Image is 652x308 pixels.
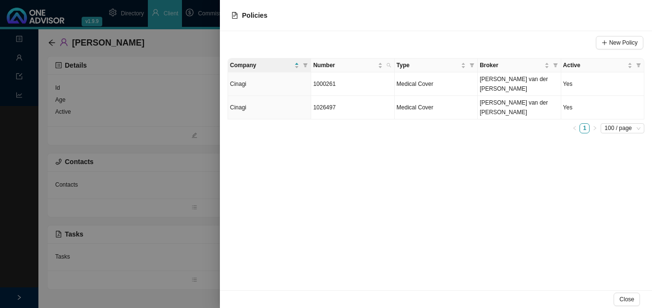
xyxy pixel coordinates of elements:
span: [PERSON_NAME] van der [PERSON_NAME] [480,99,548,116]
th: Active [561,59,644,72]
span: Medical Cover [397,104,434,111]
span: Number [313,60,375,70]
td: Yes [561,96,644,119]
span: filter [553,63,558,68]
th: Type [395,59,478,72]
button: Close [614,293,640,306]
a: 1 [580,124,589,133]
span: filter [470,63,474,68]
span: New Policy [609,38,638,47]
span: plus [602,40,607,46]
span: Medical Cover [397,81,434,87]
span: 100 / page [604,124,640,133]
button: left [569,123,580,133]
span: filter [303,63,308,68]
td: Yes [561,72,644,96]
li: 1 [580,123,590,133]
div: Page Size [601,123,644,133]
span: Broker [480,60,542,70]
th: Number [311,59,394,72]
th: Broker [478,59,561,72]
button: New Policy [596,36,643,49]
span: file-text [231,12,238,19]
span: filter [636,63,641,68]
span: Company [230,60,292,70]
span: [PERSON_NAME] van der [PERSON_NAME] [480,76,548,92]
span: Cinagi [230,104,246,111]
span: 1026497 [313,104,336,111]
li: Previous Page [569,123,580,133]
span: Policies [242,12,267,19]
span: Type [397,60,459,70]
span: search [386,63,391,68]
span: Close [619,295,634,304]
li: Next Page [590,123,600,133]
span: 1000261 [313,81,336,87]
span: Active [563,60,626,70]
span: filter [551,59,560,72]
span: filter [634,59,643,72]
span: search [385,59,393,72]
span: left [572,126,577,130]
span: right [592,126,597,130]
button: right [590,123,600,133]
span: filter [301,59,310,72]
span: Cinagi [230,81,246,87]
span: filter [468,59,476,72]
